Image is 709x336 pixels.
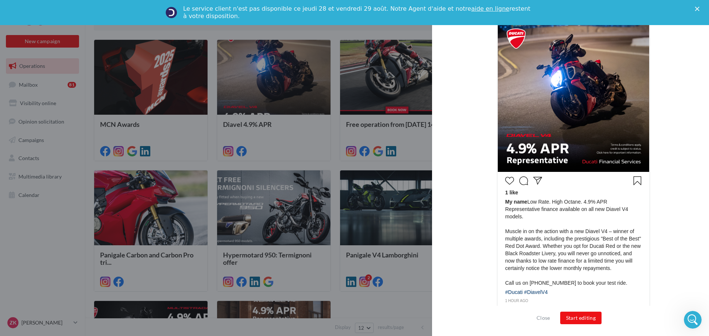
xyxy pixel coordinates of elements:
svg: Partager la publication [533,176,542,185]
div: Close [695,7,702,11]
div: Le service client n'est pas disponible ce jeudi 28 et vendredi 29 août. Notre Agent d'aide et not... [183,5,532,20]
a: aide en ligne [471,5,509,12]
div: 1 hour ago [505,298,642,304]
span: My name [505,199,527,205]
iframe: Intercom live chat [684,311,702,329]
div: 1 like [505,189,642,198]
svg: J’aime [505,176,514,185]
svg: Commenter [519,176,528,185]
svg: Enregistrer [633,176,642,185]
button: Start editing [560,312,602,324]
img: Profile image for Service-Client [165,7,177,18]
span: Low Rate. High Octane. 4.9% APR Representative finance available on all new Diavel V4 models. Mus... [505,198,642,287]
div: #Ducati #DiavelV4 [505,288,548,298]
button: Close [534,314,553,322]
